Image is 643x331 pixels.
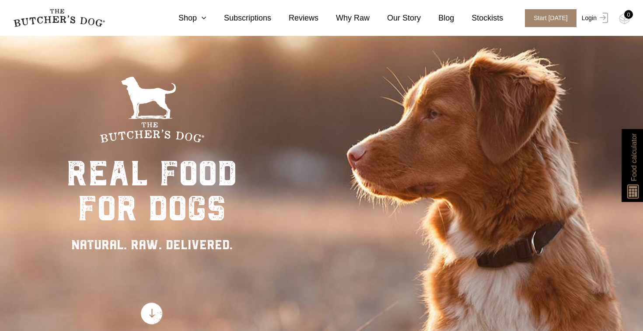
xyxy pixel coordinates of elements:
a: Stockists [454,12,503,24]
a: Subscriptions [206,12,271,24]
div: real food for dogs [66,156,237,226]
a: Why Raw [318,12,370,24]
a: Login [580,9,608,27]
a: Reviews [271,12,318,24]
a: Start [DATE] [516,9,580,27]
img: TBD_Cart-Empty.png [619,13,630,24]
div: 0 [624,10,633,19]
div: NATURAL. RAW. DELIVERED. [66,235,237,254]
a: Blog [421,12,454,24]
span: Start [DATE] [525,9,577,27]
a: Our Story [370,12,421,24]
span: Food calculator [629,133,639,181]
a: Shop [161,12,206,24]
